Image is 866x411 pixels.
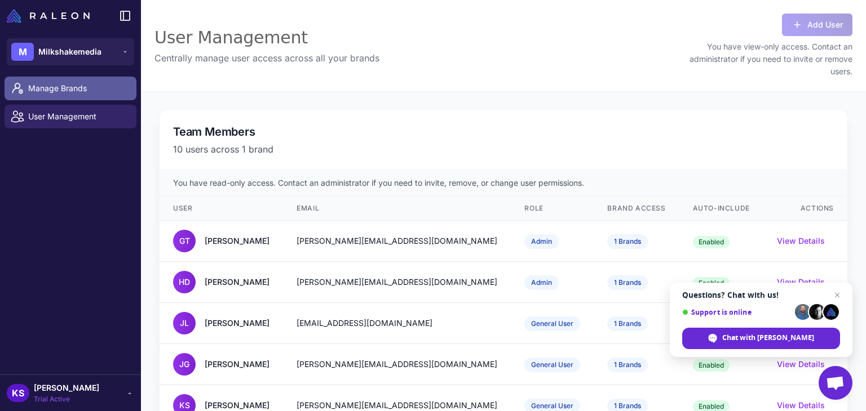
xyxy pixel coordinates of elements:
[777,276,825,288] button: View Details
[173,123,834,140] h2: Team Members
[173,353,196,376] div: JG
[34,382,99,394] span: [PERSON_NAME]
[763,196,847,221] th: Actions
[607,358,648,372] span: 1 Brands
[607,275,648,290] span: 1 Brands
[160,170,847,196] div: You have read-only access. Contact an administrator if you need to invite, remove, or change user...
[679,196,763,221] th: Auto-Include
[777,235,825,247] button: View Details
[524,316,580,331] span: General User
[819,366,852,400] div: Open chat
[693,277,730,289] span: Enabled
[693,359,730,372] span: Enabled
[283,196,511,221] th: Email
[173,271,196,293] div: HD
[28,82,127,95] span: Manage Brands
[297,317,497,329] div: [EMAIL_ADDRESS][DOMAIN_NAME]
[672,41,852,78] p: You have view-only access. Contact an administrator if you need to invite or remove users.
[5,105,136,128] a: User Management
[7,9,90,23] img: Raleon Logo
[722,333,814,343] span: Chat with [PERSON_NAME]
[34,394,99,404] span: Trial Active
[7,38,134,65] button: MMilkshakemedia
[594,196,679,221] th: Brand Access
[7,384,29,402] div: KS
[607,316,648,331] span: 1 Brands
[297,276,497,288] div: [PERSON_NAME][EMAIL_ADDRESS][DOMAIN_NAME]
[607,234,648,249] span: 1 Brands
[682,328,840,349] div: Chat with Raleon
[693,236,730,248] span: Enabled
[7,9,94,23] a: Raleon Logo
[205,235,269,247] div: [PERSON_NAME]
[777,358,825,370] button: View Details
[11,43,34,61] div: M
[297,358,497,370] div: [PERSON_NAME][EMAIL_ADDRESS][DOMAIN_NAME]
[205,317,269,329] div: [PERSON_NAME]
[38,46,101,58] span: Milkshakemedia
[154,26,379,49] div: User Management
[173,230,196,252] div: GT
[28,110,127,123] span: User Management
[524,358,580,372] span: General User
[160,196,283,221] th: User
[830,288,844,302] span: Close chat
[524,234,559,249] span: Admin
[154,51,379,65] p: Centrally manage user access across all your brands
[173,312,196,334] div: JL
[524,275,559,290] span: Admin
[205,276,269,288] div: [PERSON_NAME]
[5,77,136,100] a: Manage Brands
[782,14,852,36] button: Add User
[682,291,840,300] span: Questions? Chat with us!
[173,142,834,156] p: 10 users across 1 brand
[205,358,269,370] div: [PERSON_NAME]
[297,235,497,247] div: [PERSON_NAME][EMAIL_ADDRESS][DOMAIN_NAME]
[511,196,594,221] th: Role
[682,308,791,316] span: Support is online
